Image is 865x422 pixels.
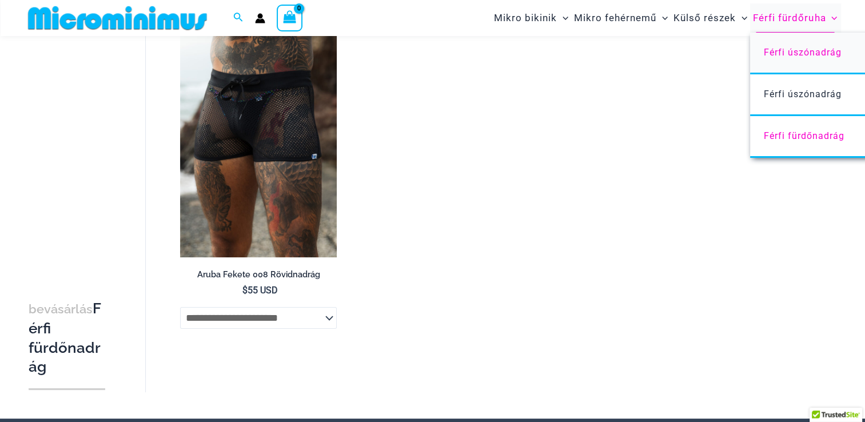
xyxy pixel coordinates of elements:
[491,3,571,33] a: Mikro bikinikMenu ToggleMenü váltás
[764,89,842,99] span: Férfi úszónadrág
[29,299,105,377] h3: Férfi fürdőnadrág
[826,3,837,33] span: Menü váltás
[255,13,265,23] a: Fiókikon link
[736,3,747,33] span: Menü váltás
[23,5,212,31] img: MM SHOP LOGÓ LAPOS
[764,47,842,58] span: Férfi úszónadrág
[753,12,826,23] font: Férfi fürdőruha
[242,285,248,296] span: $
[180,22,337,257] img: Aruba Fekete 008 Rövidnadrág 01
[671,3,750,33] a: Külső részekMenu ToggleMenü váltás
[571,3,671,33] a: Mikro fehérneműMenu ToggleMenü váltás
[494,12,557,23] font: Mikro bikinik
[242,285,278,296] bdi: 55 USD
[557,3,568,33] span: Menü váltás
[764,130,844,141] span: Férfi fürdőnadrág
[29,302,93,316] span: bevásárlás
[180,22,337,257] a: Aruba Fekete 008 Rövidnadrág 01Aruba Black 008 Shorts 02Aruba Black 008 Shorts 02
[656,3,668,33] span: Menü váltás
[489,2,842,34] nav: Navigáció a webhelyen
[750,3,840,33] a: Férfi fürdőruhaMenu ToggleMenü váltás
[180,269,337,280] h2: Aruba Fekete 008 Rövidnadrág
[574,12,656,23] font: Mikro fehérnemű
[673,12,736,23] font: Külső részek
[277,5,303,31] a: Bevásárlókosár megtekintése, üres
[180,269,337,284] a: Aruba Fekete 008 Rövidnadrág
[29,35,131,264] iframe: TrustedSite Certified
[233,11,244,25] a: Keresés ikon link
